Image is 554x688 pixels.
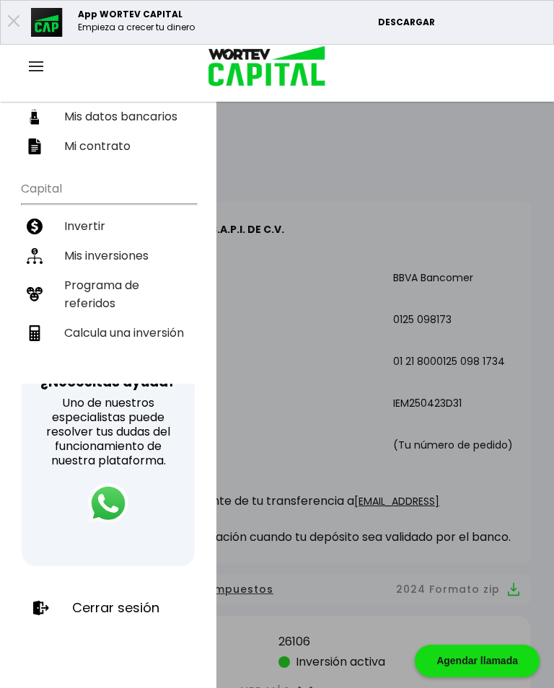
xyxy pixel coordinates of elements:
a: Invertir [21,211,196,241]
a: Programa de referidos [21,270,196,318]
a: Mi contrato [21,131,196,161]
p: Uno de nuestros especialistas puede resolver tus dudas del funcionamiento de nuestra plataforma. [40,396,176,468]
a: Calcula una inversión [21,318,196,348]
ul: Capital [21,172,196,384]
img: appicon [31,8,63,37]
p: DESCARGAR [378,16,546,29]
img: hamburguer-menu2 [29,61,43,71]
p: Cerrar sesión [72,601,159,615]
img: inversiones-icon.6695dc30.svg [27,248,43,264]
img: invertir-icon.b3b967d7.svg [27,219,43,234]
img: logos_whatsapp-icon.242b2217.svg [88,483,128,524]
img: Cerrar-sesión [33,601,49,614]
div: Agendar llamada [415,645,540,677]
img: calculadora-icon.17d418c4.svg [27,325,43,341]
p: Empieza a crecer tu dinero [78,21,195,34]
p: App WORTEV CAPITAL [78,8,195,21]
img: logo_wortev_capital [193,44,331,91]
a: Mis datos bancarios [21,102,196,131]
a: Mis inversiones [21,241,196,270]
img: recomiendanos-icon.9b8e9327.svg [27,286,43,302]
img: contrato-icon.f2db500c.svg [27,138,43,154]
img: datos-icon.10cf9172.svg [27,109,43,125]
